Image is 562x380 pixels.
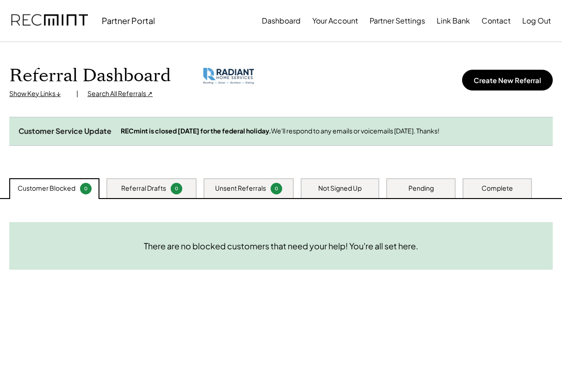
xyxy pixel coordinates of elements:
button: Your Account [312,12,358,30]
div: Unsent Referrals [215,184,266,193]
div: Search All Referrals ↗ [87,89,153,98]
button: Partner Settings [370,12,425,30]
button: Log Out [522,12,551,30]
img: recmint-logotype%403x.png [11,5,88,36]
h1: Referral Dashboard [9,65,171,87]
strong: RECmint is closed [DATE] for the federal holiday. [121,127,271,135]
div: Complete [482,184,513,193]
div: 0 [172,185,181,192]
button: Contact [482,12,511,30]
div: Partner Portal [102,15,155,26]
button: Link Bank [437,12,470,30]
button: Create New Referral [462,70,553,90]
div: | [76,89,78,98]
div: Customer Service Update [19,127,111,136]
div: Show Key Links ↓ [9,89,67,98]
div: 0 [81,185,90,192]
div: Referral Drafts [121,184,166,193]
div: We'll respond to any emails or voicemails [DATE]. Thanks! [121,127,543,136]
div: 0 [272,185,281,192]
div: Not Signed Up [318,184,362,193]
div: Pending [408,184,434,193]
img: Asset%207%404x-8.png [203,68,254,84]
button: Dashboard [262,12,301,30]
div: Customer Blocked [18,184,75,193]
div: There are no blocked customers that need your help! You're all set here. [144,241,418,251]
